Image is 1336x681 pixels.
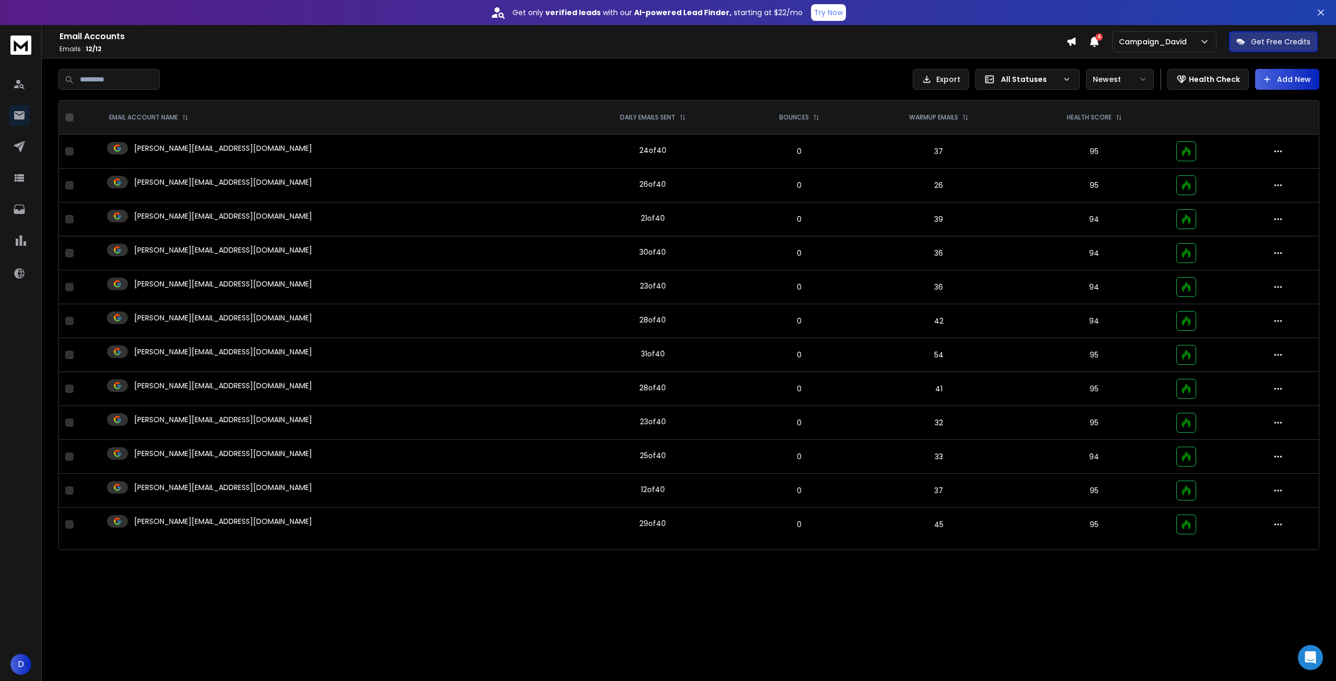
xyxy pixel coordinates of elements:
span: 12 / 12 [86,44,102,53]
td: 54 [858,338,1018,372]
p: [PERSON_NAME][EMAIL_ADDRESS][DOMAIN_NAME] [134,279,312,289]
p: [PERSON_NAME][EMAIL_ADDRESS][DOMAIN_NAME] [134,245,312,255]
td: 41 [858,372,1018,406]
p: 0 [746,350,853,360]
p: 0 [746,316,853,326]
div: 25 of 40 [640,450,666,461]
h1: Email Accounts [59,30,1066,43]
td: 26 [858,169,1018,202]
p: All Statuses [1001,74,1058,85]
td: 42 [858,304,1018,338]
p: Campaign_David [1119,37,1191,47]
div: 28 of 40 [639,315,666,325]
p: [PERSON_NAME][EMAIL_ADDRESS][DOMAIN_NAME] [134,313,312,323]
p: [PERSON_NAME][EMAIL_ADDRESS][DOMAIN_NAME] [134,380,312,391]
td: 39 [858,202,1018,236]
button: D [10,654,31,675]
td: 33 [858,440,1018,474]
td: 95 [1019,338,1170,372]
p: 0 [746,384,853,394]
td: 45 [858,508,1018,542]
p: DAILY EMAILS SENT [620,113,675,122]
p: WARMUP EMAILS [909,113,958,122]
td: 95 [1019,508,1170,542]
div: 26 of 40 [639,179,666,189]
td: 95 [1019,406,1170,440]
strong: verified leads [545,7,601,18]
p: 0 [746,417,853,428]
p: [PERSON_NAME][EMAIL_ADDRESS][DOMAIN_NAME] [134,482,312,493]
p: [PERSON_NAME][EMAIL_ADDRESS][DOMAIN_NAME] [134,143,312,153]
p: Get Free Credits [1251,37,1310,47]
p: 0 [746,146,853,157]
td: 37 [858,474,1018,508]
button: Try Now [811,4,846,21]
p: [PERSON_NAME][EMAIL_ADDRESS][DOMAIN_NAME] [134,177,312,187]
p: [PERSON_NAME][EMAIL_ADDRESS][DOMAIN_NAME] [134,211,312,221]
td: 94 [1019,270,1170,304]
div: Open Intercom Messenger [1298,645,1323,670]
img: logo [10,35,31,55]
p: [PERSON_NAME][EMAIL_ADDRESS][DOMAIN_NAME] [134,448,312,459]
div: 28 of 40 [639,383,666,393]
div: 12 of 40 [641,484,665,495]
p: 0 [746,485,853,496]
td: 36 [858,270,1018,304]
td: 94 [1019,202,1170,236]
td: 95 [1019,474,1170,508]
td: 95 [1019,372,1170,406]
button: Export [913,69,969,90]
strong: AI-powered Lead Finder, [634,7,732,18]
p: [PERSON_NAME][EMAIL_ADDRESS][DOMAIN_NAME] [134,516,312,527]
div: 31 of 40 [641,349,665,359]
p: Try Now [814,7,843,18]
div: 21 of 40 [641,213,665,223]
span: 4 [1095,33,1103,41]
div: 30 of 40 [639,247,666,257]
td: 94 [1019,440,1170,474]
div: 24 of 40 [639,145,666,156]
p: 0 [746,214,853,224]
p: 0 [746,180,853,190]
td: 37 [858,135,1018,169]
p: [PERSON_NAME][EMAIL_ADDRESS][DOMAIN_NAME] [134,347,312,357]
button: Get Free Credits [1229,31,1318,52]
div: 23 of 40 [640,281,666,291]
p: HEALTH SCORE [1067,113,1112,122]
div: EMAIL ACCOUNT NAME [109,113,188,122]
button: Add New [1255,69,1319,90]
p: 0 [746,282,853,292]
p: Emails : [59,45,1066,53]
div: 29 of 40 [639,518,666,529]
p: Health Check [1189,74,1240,85]
p: 0 [746,451,853,462]
div: 23 of 40 [640,416,666,427]
td: 95 [1019,135,1170,169]
p: 0 [746,519,853,530]
button: Newest [1086,69,1154,90]
p: [PERSON_NAME][EMAIL_ADDRESS][DOMAIN_NAME] [134,414,312,425]
button: Health Check [1167,69,1249,90]
td: 94 [1019,236,1170,270]
td: 32 [858,406,1018,440]
td: 94 [1019,304,1170,338]
p: BOUNCES [779,113,809,122]
p: Get only with our starting at $22/mo [512,7,803,18]
p: 0 [746,248,853,258]
td: 36 [858,236,1018,270]
td: 95 [1019,169,1170,202]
